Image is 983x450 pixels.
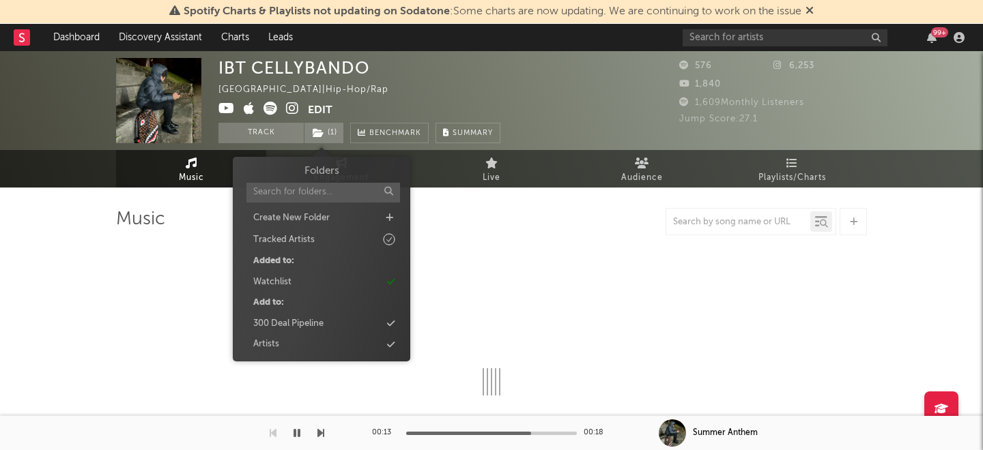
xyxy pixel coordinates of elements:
[246,183,400,202] input: Search for folders...
[369,125,421,142] span: Benchmark
[184,6,450,17] span: Spotify Charts & Playlists not updating on Sodatone
[621,170,663,186] span: Audience
[453,130,493,137] span: Summary
[218,58,370,78] div: IBT CELLYBANDO
[308,102,332,119] button: Edit
[253,211,330,225] div: Create New Folder
[666,217,810,228] input: Search by song name or URL
[116,150,266,187] a: Music
[253,317,324,331] div: 300 Deal Pipeline
[806,6,814,17] span: Dismiss
[259,24,302,51] a: Leads
[372,425,399,441] div: 00:13
[218,123,304,143] button: Track
[773,61,814,70] span: 6,253
[567,150,717,187] a: Audience
[416,150,567,187] a: Live
[927,32,937,43] button: 99+
[758,170,826,186] span: Playlists/Charts
[717,150,867,187] a: Playlists/Charts
[483,170,500,186] span: Live
[304,123,344,143] span: ( 1 )
[679,80,721,89] span: 1,840
[693,427,758,439] div: Summer Anthem
[184,6,801,17] span: : Some charts are now updating. We are continuing to work on the issue
[584,425,611,441] div: 00:18
[253,254,294,268] div: Added to:
[304,164,339,179] h3: Folders
[679,98,804,107] span: 1,609 Monthly Listeners
[266,150,416,187] a: Engagement
[436,123,500,143] button: Summary
[679,115,758,123] span: Jump Score: 27.1
[350,123,429,143] a: Benchmark
[304,123,343,143] button: (1)
[683,29,887,46] input: Search for artists
[218,82,404,98] div: [GEOGRAPHIC_DATA] | Hip-Hop/Rap
[253,296,284,310] div: Add to:
[212,24,259,51] a: Charts
[679,61,712,70] span: 576
[931,27,948,37] div: 99 +
[253,233,315,247] div: Tracked Artists
[253,337,279,351] div: Artists
[44,24,109,51] a: Dashboard
[179,170,204,186] span: Music
[109,24,212,51] a: Discovery Assistant
[253,275,291,289] div: Watchlist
